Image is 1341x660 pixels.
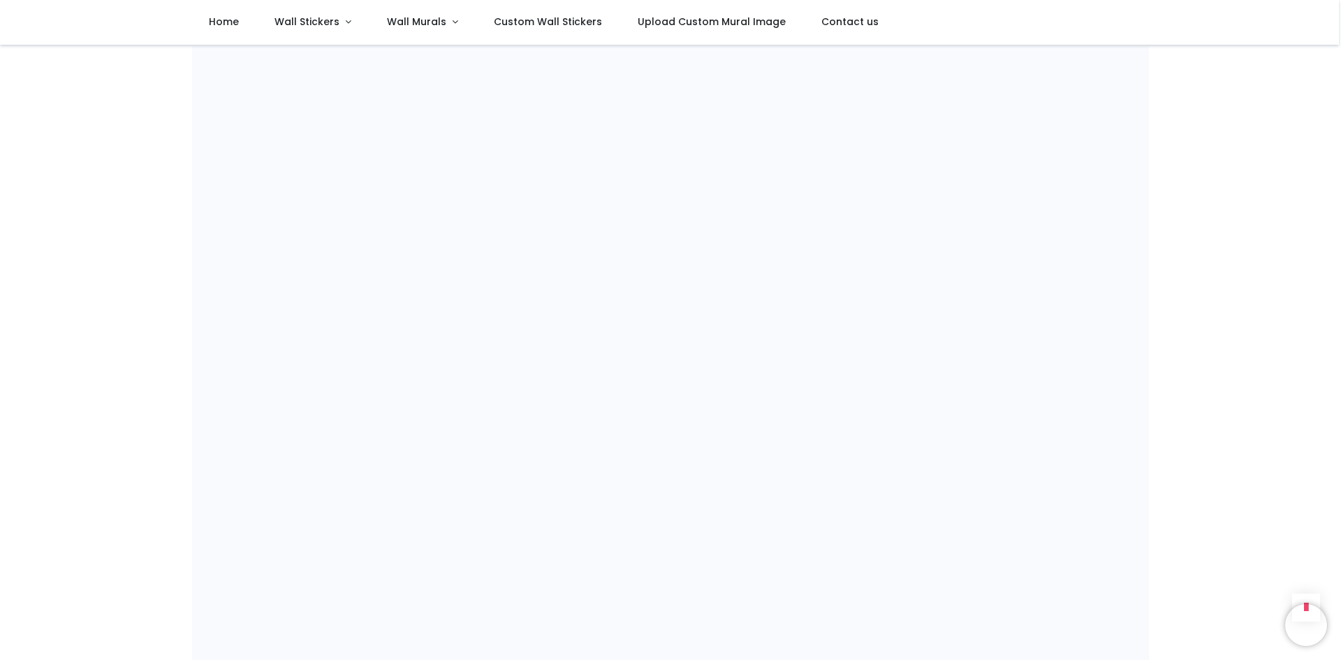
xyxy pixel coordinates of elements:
[387,15,446,29] span: Wall Murals
[494,15,602,29] span: Custom Wall Stickers
[1285,604,1327,646] iframe: Brevo live chat
[821,15,879,29] span: Contact us
[209,15,239,29] span: Home
[274,15,339,29] span: Wall Stickers
[638,15,786,29] span: Upload Custom Mural Image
